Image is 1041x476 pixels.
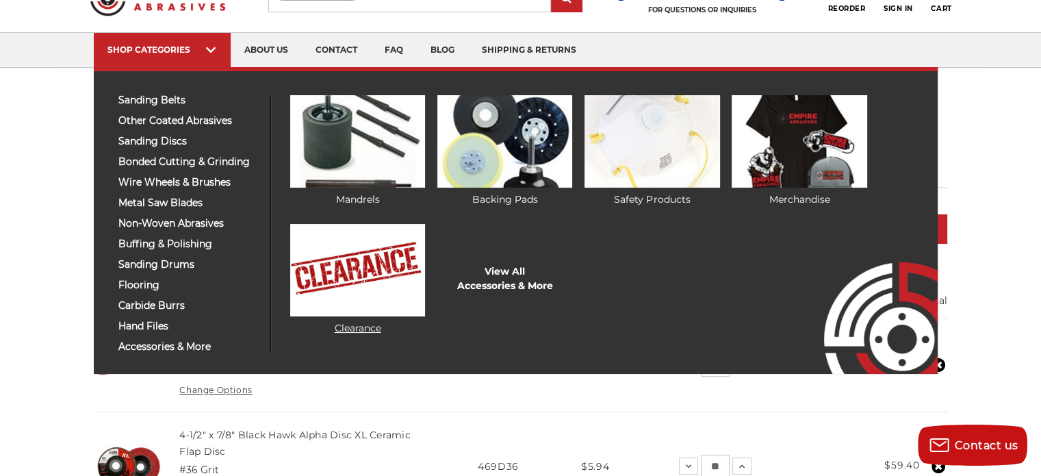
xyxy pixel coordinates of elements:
[617,5,786,14] p: FOR QUESTIONS OR INQUIRIES
[290,224,425,336] a: Clearance
[290,95,425,188] img: Mandrels
[437,95,572,207] a: Backing Pads
[799,222,938,374] img: Empire Abrasives Logo Image
[371,33,417,68] a: faq
[884,459,919,471] strong: $59.40
[118,260,260,270] span: sanding drums
[457,264,553,293] a: View AllAccessories & More
[478,460,519,473] span: 469D36
[118,116,260,126] span: other coated abrasives
[179,385,252,395] a: Change Options
[437,95,572,188] img: Backing Pads
[118,239,260,249] span: buffing & polishing
[584,95,719,188] img: Safety Products
[417,33,468,68] a: blog
[118,177,260,188] span: wire wheels & brushes
[118,218,260,229] span: non-woven abrasives
[118,321,260,331] span: hand files
[118,157,260,167] span: bonded cutting & grinding
[118,280,260,290] span: flooring
[290,95,425,207] a: Mandrels
[118,198,260,208] span: metal saw blades
[827,4,865,13] span: Reorder
[732,95,866,188] img: Merchandise
[584,95,719,207] a: Safety Products
[732,95,866,207] a: Merchandise
[955,439,1018,452] span: Contact us
[179,429,411,458] a: 4-1/2" x 7/8" Black Hawk Alpha Disc XL Ceramic Flap Disc
[107,45,217,55] div: SHOP CATEGORIES
[884,4,913,13] span: Sign In
[918,425,1027,466] button: Contact us
[931,4,951,13] span: Cart
[302,33,371,68] a: contact
[468,33,590,68] a: shipping & returns
[581,460,610,473] span: $5.94
[231,33,302,68] a: about us
[118,136,260,147] span: sanding discs
[118,95,260,105] span: sanding belts
[118,301,260,311] span: carbide burrs
[118,342,260,352] span: accessories & more
[290,224,425,316] img: Clearance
